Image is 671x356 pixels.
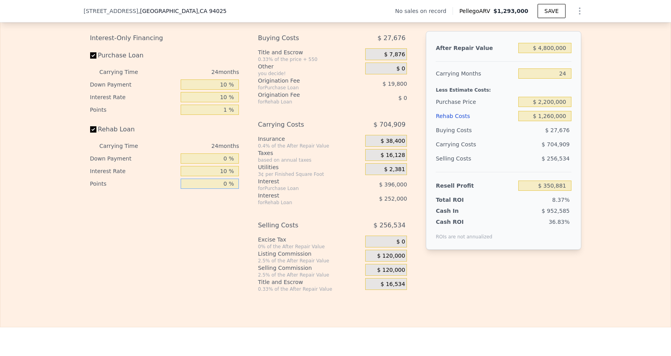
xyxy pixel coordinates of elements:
div: Interest Rate [90,165,178,177]
span: 8.37% [552,197,569,203]
div: 0.33% of the After Repair Value [258,286,362,292]
div: Total ROI [436,196,485,204]
div: 2.5% of the After Repair Value [258,258,362,264]
div: Taxes [258,149,362,157]
div: Selling Costs [436,151,515,166]
span: $ 16,534 [381,281,405,288]
div: No sales on record [395,7,453,15]
div: Carrying Time [100,66,151,78]
div: Origination Fee [258,77,346,85]
span: $ 27,676 [545,127,569,133]
span: $ 120,000 [377,267,405,274]
div: Selling Commission [258,264,362,272]
div: Carrying Costs [258,118,346,132]
input: Purchase Loan [90,52,96,59]
div: 0% of the After Repair Value [258,243,362,250]
div: Rehab Costs [436,109,515,123]
div: Buying Costs [258,31,346,45]
button: SAVE [538,4,565,18]
span: $ 704,909 [542,141,569,148]
span: 36.83% [549,219,569,225]
div: ROIs are not annualized [436,226,492,240]
div: for Rehab Loan [258,99,346,105]
div: Less Estimate Costs: [436,81,571,95]
div: Carrying Costs [436,137,485,151]
div: Interest Rate [90,91,178,103]
div: After Repair Value [436,41,515,55]
div: Carrying Months [436,66,515,81]
div: Listing Commission [258,250,362,258]
div: Title and Escrow [258,48,362,56]
span: $1,293,000 [494,8,529,14]
div: Points [90,177,178,190]
div: Cash In [436,207,485,215]
div: Origination Fee [258,91,346,99]
label: Rehab Loan [90,122,178,136]
span: [STREET_ADDRESS] [84,7,139,15]
div: 0.4% of the After Repair Value [258,143,362,149]
span: $ 0 [396,238,405,245]
div: Excise Tax [258,236,362,243]
div: 2.5% of the After Repair Value [258,272,362,278]
span: $ 704,909 [373,118,405,132]
label: Purchase Loan [90,48,178,63]
div: Down Payment [90,78,178,91]
div: 24 months [154,66,239,78]
div: you decide! [258,70,362,77]
span: $ 396,000 [379,181,407,188]
div: Buying Costs [436,123,515,137]
button: Show Options [572,3,588,19]
span: $ 256,534 [373,218,405,232]
div: Carrying Time [100,140,151,152]
div: for Purchase Loan [258,85,346,91]
div: 24 months [154,140,239,152]
span: Pellego ARV [459,7,494,15]
div: Selling Costs [258,218,346,232]
span: $ 120,000 [377,253,405,260]
div: Utilities [258,163,362,171]
span: , CA 94025 [198,8,227,14]
span: $ 19,800 [383,81,407,87]
div: 0.33% of the price + 550 [258,56,362,63]
div: Down Payment [90,152,178,165]
div: Purchase Price [436,95,515,109]
span: $ 7,876 [384,51,405,58]
span: $ 0 [396,65,405,72]
span: $ 952,585 [542,208,569,214]
div: Interest [258,177,346,185]
span: $ 0 [398,95,407,101]
div: 3¢ per Finished Square Foot [258,171,362,177]
div: for Purchase Loan [258,185,346,192]
div: based on annual taxes [258,157,362,163]
div: Resell Profit [436,179,515,193]
div: Interest [258,192,346,199]
span: $ 16,128 [381,152,405,159]
span: $ 2,381 [384,166,405,173]
div: Cash ROI [436,218,492,226]
input: Rehab Loan [90,126,96,133]
div: Title and Escrow [258,278,362,286]
span: $ 38,400 [381,138,405,145]
span: $ 256,534 [542,155,569,162]
span: , [GEOGRAPHIC_DATA] [138,7,226,15]
div: for Rehab Loan [258,199,346,206]
div: Other [258,63,362,70]
span: $ 252,000 [379,196,407,202]
div: Points [90,103,178,116]
span: $ 27,676 [377,31,405,45]
div: Insurance [258,135,362,143]
div: Interest-Only Financing [90,31,239,45]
